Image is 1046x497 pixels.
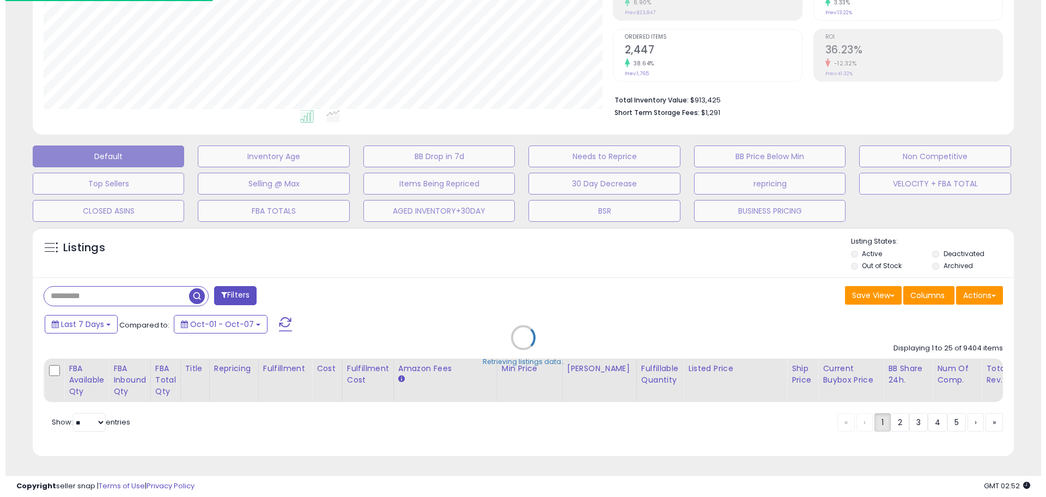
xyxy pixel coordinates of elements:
span: 2025-10-15 02:52 GMT [978,481,1025,491]
small: Prev: 41.32% [820,70,847,77]
li: $913,425 [609,93,989,106]
button: BSR [523,200,674,222]
button: Needs to Reprice [523,146,674,167]
button: 30 Day Decrease [523,173,674,195]
button: Items Being Repriced [358,173,509,195]
button: Inventory Age [192,146,344,167]
button: BB Price Below Min [689,146,840,167]
small: Prev: $23,847 [619,9,650,16]
a: Privacy Policy [141,481,189,491]
strong: Copyright [11,481,51,491]
b: Short Term Storage Fees: [609,108,694,117]
small: Prev: 13.22% [820,9,847,16]
h2: 36.23% [820,44,997,58]
small: Prev: 1,765 [619,70,643,77]
button: Default [27,146,179,167]
button: Non Competitive [854,146,1005,167]
span: Ordered Items [619,34,796,40]
small: -12.32% [825,59,852,68]
div: seller snap | | [11,481,189,492]
button: FBA TOTALS [192,200,344,222]
button: CLOSED ASINS [27,200,179,222]
button: AGED INVENTORY+30DAY [358,200,509,222]
button: BB Drop in 7d [358,146,509,167]
div: Retrieving listings data.. [477,356,559,366]
span: ROI [820,34,997,40]
button: Top Sellers [27,173,179,195]
button: BUSINESS PRICING [689,200,840,222]
b: Total Inventory Value: [609,95,683,105]
button: Selling @ Max [192,173,344,195]
button: repricing [689,173,840,195]
small: 38.64% [624,59,649,68]
h2: 2,447 [619,44,796,58]
a: Terms of Use [93,481,139,491]
span: $1,291 [696,107,715,118]
button: VELOCITY + FBA TOTAL [854,173,1005,195]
